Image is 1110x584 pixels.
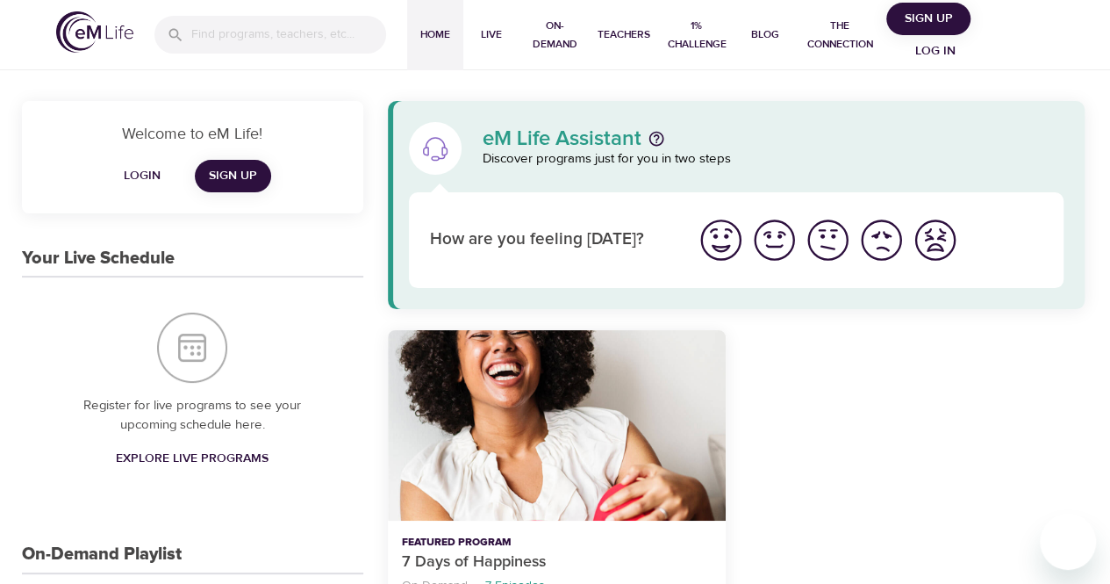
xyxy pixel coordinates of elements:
span: 1% Challenge [663,17,729,54]
span: Teachers [597,25,649,44]
button: I'm feeling great [694,213,748,267]
span: Live [470,25,512,44]
button: Login [114,160,170,192]
img: great [697,216,745,264]
p: eM Life Assistant [483,128,641,149]
img: worst [911,216,959,264]
button: Sign Up [886,3,970,35]
button: 7 Days of Happiness [388,330,726,521]
img: Your Live Schedule [157,313,227,383]
a: Explore Live Programs [109,443,276,475]
iframe: Button to launch messaging window [1040,514,1096,570]
p: Welcome to eM Life! [43,122,342,146]
p: Featured Program [402,535,712,551]
span: Sign Up [209,165,257,187]
p: Register for live programs to see your upcoming schedule here. [57,396,328,436]
span: On-Demand [526,17,583,54]
p: Discover programs just for you in two steps [483,149,1064,169]
p: How are you feeling [DATE]? [430,227,673,253]
p: 7 Days of Happiness [402,551,712,574]
button: I'm feeling bad [855,213,908,267]
span: Login [121,165,163,187]
img: bad [857,216,906,264]
input: Find programs, teachers, etc... [191,16,386,54]
h3: Your Live Schedule [22,249,175,269]
h3: On-Demand Playlist [22,544,182,565]
span: Blog [744,25,786,44]
span: Explore Live Programs [116,448,269,470]
span: Sign Up [893,8,963,30]
img: good [750,216,798,264]
button: I'm feeling worst [908,213,962,267]
a: Sign Up [195,160,271,192]
span: Log in [900,40,970,62]
button: I'm feeling good [748,213,801,267]
span: Home [414,25,456,44]
img: ok [804,216,852,264]
img: logo [56,11,133,53]
span: The Connection [800,17,879,54]
img: eM Life Assistant [421,134,449,162]
button: Log in [893,35,978,68]
button: I'm feeling ok [801,213,855,267]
